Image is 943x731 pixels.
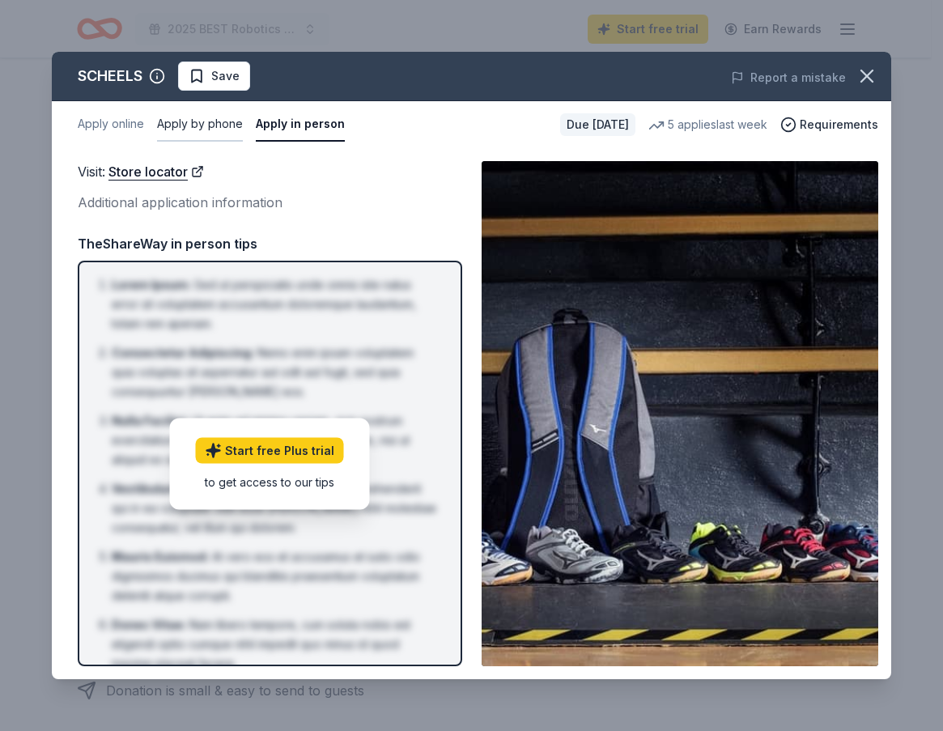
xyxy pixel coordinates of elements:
span: Requirements [800,115,878,134]
div: to get access to our tips [196,473,344,490]
button: Apply in person [256,108,345,142]
span: Consectetur Adipiscing : [112,346,254,359]
img: Image for SCHEELS [482,161,878,666]
button: Apply by phone [157,108,243,142]
span: Mauris Euismod : [112,550,209,563]
div: TheShareWay in person tips [78,233,462,254]
li: Nemo enim ipsam voluptatem quia voluptas sit aspernatur aut odit aut fugit, sed quia consequuntur... [112,343,438,402]
a: Start free Plus trial [196,437,344,463]
span: Nulla Facilisi : [112,414,189,427]
a: Store locator [108,161,204,182]
li: Quis autem vel eum iure reprehenderit qui in ea voluptate velit esse [PERSON_NAME] nihil molestia... [112,479,438,538]
div: Due [DATE] [560,113,635,136]
button: Report a mistake [731,68,846,87]
li: Nam libero tempore, cum soluta nobis est eligendi optio cumque nihil impedit quo minus id quod ma... [112,615,438,674]
div: 5 applies last week [648,115,767,134]
li: Sed ut perspiciatis unde omnis iste natus error sit voluptatem accusantium doloremque laudantium,... [112,275,438,334]
div: Visit : [78,161,462,182]
div: Additional application information [78,192,462,213]
li: At vero eos et accusamus et iusto odio dignissimos ducimus qui blanditiis praesentium voluptatum ... [112,547,438,606]
span: Lorem Ipsum : [112,278,191,291]
span: Donec Vitae : [112,618,186,631]
li: Ut enim ad minima veniam, quis nostrum exercitationem ullam corporis suscipit laboriosam, nisi ut... [112,411,438,470]
button: Save [178,62,250,91]
span: Save [211,66,240,86]
div: SCHEELS [78,63,142,89]
button: Apply online [78,108,144,142]
span: Vestibulum Ante : [112,482,212,495]
button: Requirements [780,115,878,134]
